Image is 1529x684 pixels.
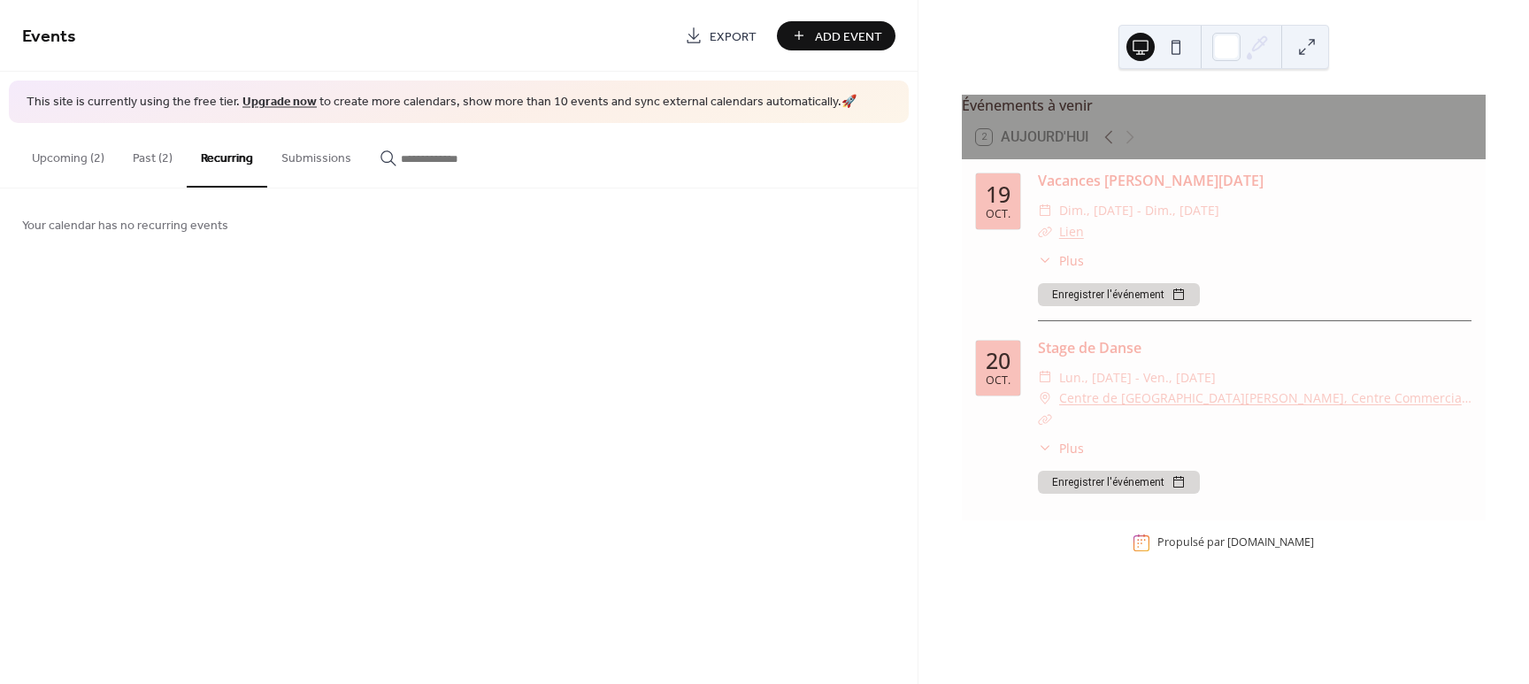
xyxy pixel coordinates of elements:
[1038,171,1264,190] a: Vacances [PERSON_NAME][DATE]
[1038,439,1052,457] div: ​
[1059,251,1084,270] span: Plus
[1038,338,1141,357] a: Stage de Danse
[1038,283,1200,306] button: Enregistrer l'événement
[710,27,757,46] span: Export
[815,27,882,46] span: Add Event
[22,216,228,234] span: Your calendar has no recurring events
[1059,200,1219,221] span: dim., [DATE] - dim., [DATE]
[1038,388,1052,409] div: ​
[1157,535,1314,550] div: Propulsé par
[777,21,895,50] button: Add Event
[1059,223,1084,240] a: Lien
[986,375,1010,387] div: oct.
[1059,388,1471,409] a: Centre de [GEOGRAPHIC_DATA][PERSON_NAME], Centre Commercial de [GEOGRAPHIC_DATA]
[1038,200,1052,221] div: ​
[1227,535,1314,550] a: [DOMAIN_NAME]
[986,209,1010,220] div: oct.
[1038,251,1052,270] div: ​
[1038,471,1200,494] button: Enregistrer l'événement
[672,21,770,50] a: Export
[22,19,76,54] span: Events
[18,123,119,186] button: Upcoming (2)
[1038,221,1052,242] div: ​
[962,95,1486,116] div: Événements à venir
[1038,251,1084,270] button: ​Plus
[986,183,1010,205] div: 19
[1038,367,1052,388] div: ​
[1038,439,1084,457] button: ​Plus
[242,90,317,114] a: Upgrade now
[986,350,1010,372] div: 20
[1038,409,1052,430] div: ​
[27,94,857,111] span: This site is currently using the free tier. to create more calendars, show more than 10 events an...
[267,123,365,186] button: Submissions
[1059,367,1216,388] span: lun., [DATE] - ven., [DATE]
[1059,439,1084,457] span: Plus
[119,123,187,186] button: Past (2)
[187,123,267,188] button: Recurring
